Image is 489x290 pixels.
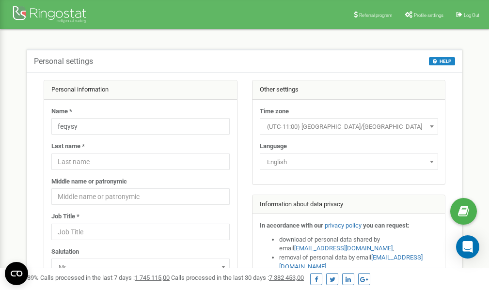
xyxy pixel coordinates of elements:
[40,274,170,281] span: Calls processed in the last 7 days :
[51,224,230,240] input: Job Title
[464,13,479,18] span: Log Out
[260,107,289,116] label: Time zone
[294,244,393,252] a: [EMAIL_ADDRESS][DOMAIN_NAME]
[252,195,445,214] div: Information about data privacy
[260,142,287,151] label: Language
[263,155,435,169] span: English
[51,247,79,257] label: Salutation
[34,57,93,66] h5: Personal settings
[363,222,410,229] strong: you can request:
[325,222,362,229] a: privacy policy
[51,107,72,116] label: Name *
[260,222,323,229] strong: In accordance with our
[51,142,85,151] label: Last name *
[429,57,455,65] button: HELP
[51,118,230,135] input: Name
[51,188,230,205] input: Middle name or patronymic
[55,260,226,274] span: Mr.
[456,235,479,259] div: Open Intercom Messenger
[414,13,443,18] span: Profile settings
[135,274,170,281] u: 1 745 115,00
[260,118,438,135] span: (UTC-11:00) Pacific/Midway
[51,153,230,170] input: Last name
[263,120,435,134] span: (UTC-11:00) Pacific/Midway
[44,80,237,100] div: Personal information
[252,80,445,100] div: Other settings
[171,274,304,281] span: Calls processed in the last 30 days :
[51,259,230,275] span: Mr.
[269,274,304,281] u: 7 382 453,00
[51,177,127,186] label: Middle name or patronymic
[279,235,438,253] li: download of personal data shared by email ,
[51,212,79,221] label: Job Title *
[359,13,393,18] span: Referral program
[260,153,438,170] span: English
[5,262,28,285] button: Open CMP widget
[279,253,438,271] li: removal of personal data by email ,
